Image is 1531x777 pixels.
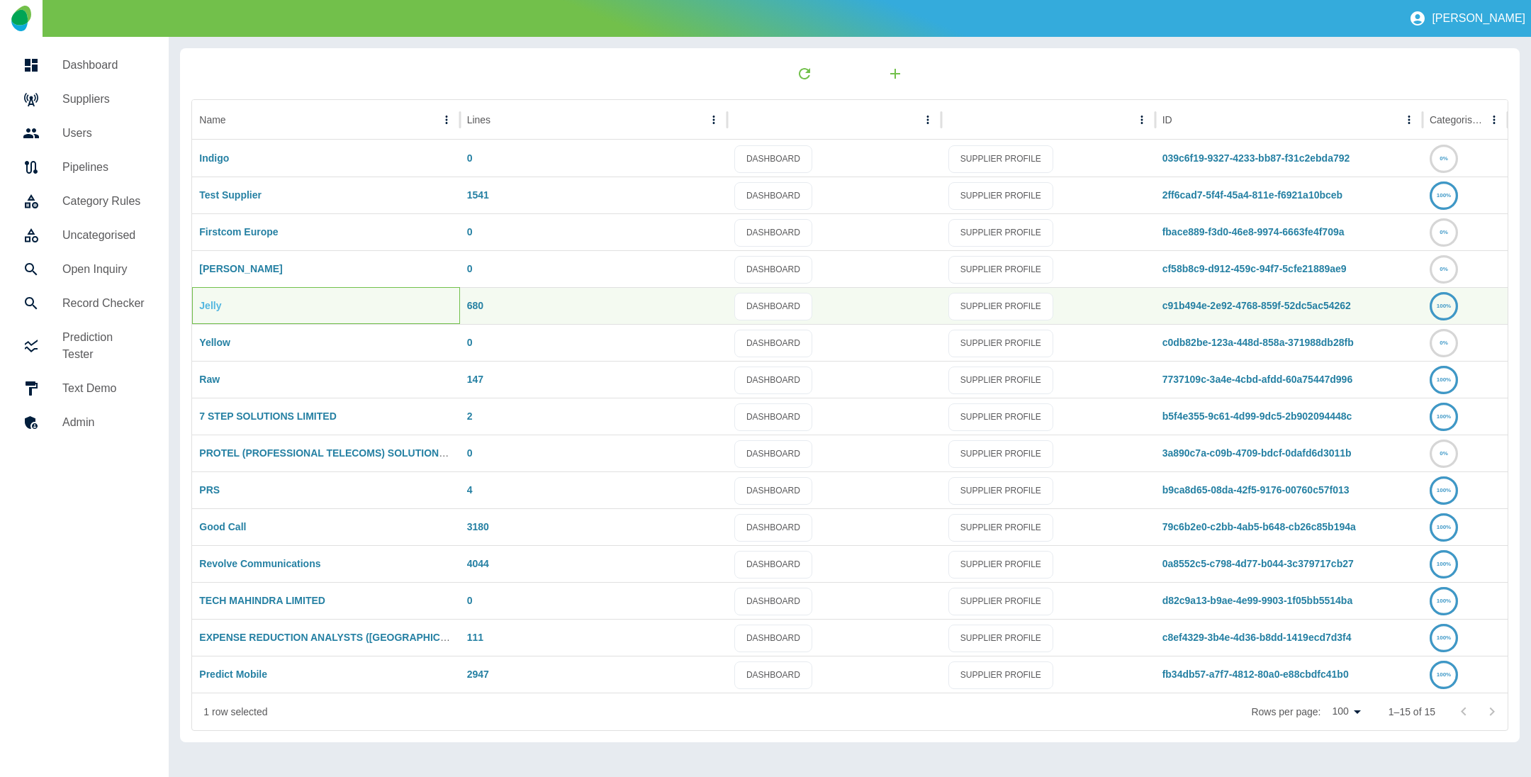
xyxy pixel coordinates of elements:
button: column menu [1132,110,1152,130]
h5: Uncategorised [62,227,146,244]
a: PRS [199,484,220,496]
a: 100% [1430,484,1458,496]
a: 0a8552c5-c798-4d77-b044-3c379717cb27 [1162,558,1354,569]
text: 0% [1440,266,1448,272]
div: Name [199,114,225,125]
text: 100% [1437,376,1451,383]
a: SUPPLIER PROFILE [948,145,1053,173]
a: DASHBOARD [734,588,812,615]
a: DASHBOARD [734,551,812,578]
a: DASHBOARD [734,403,812,431]
h5: Pipelines [62,159,146,176]
a: d82c9a13-b9ae-4e99-9903-1f05bb5514ba [1162,595,1353,606]
a: 2947 [467,669,489,680]
a: Record Checker [11,286,157,320]
div: 1 row selected [203,705,267,719]
div: 100 [1326,701,1365,722]
text: 100% [1437,598,1451,604]
a: 0% [1430,447,1458,459]
a: c8ef4329-3b4e-4d36-b8dd-1419ecd7d3f4 [1162,632,1352,643]
div: Categorised [1430,114,1483,125]
a: DASHBOARD [734,440,812,468]
a: fb34db57-a7f7-4812-80a0-e88cbdfc41b0 [1162,669,1349,680]
a: 111 [467,632,483,643]
a: 100% [1430,189,1458,201]
a: 2 [467,410,473,422]
a: SUPPLIER PROFILE [948,182,1053,210]
text: 0% [1440,450,1448,457]
a: DASHBOARD [734,293,812,320]
a: DASHBOARD [734,219,812,247]
a: 039c6f19-9327-4233-bb87-f31c2ebda792 [1162,152,1350,164]
text: 100% [1437,635,1451,641]
img: Logo [11,6,30,31]
h5: Category Rules [62,193,146,210]
a: Users [11,116,157,150]
button: Name column menu [437,110,456,130]
a: 4 [467,484,473,496]
a: 3a890c7a-c09b-4709-bdcf-0dafd6d3011b [1162,447,1352,459]
a: Good Call [199,521,246,532]
a: PROTEL (PROFESSIONAL TELECOMS) SOLUTIONS LIMITED [199,447,488,459]
a: c91b494e-2e92-4768-859f-52dc5ac54262 [1162,300,1351,311]
a: 0 [467,263,473,274]
div: ID [1162,114,1172,125]
h5: Users [62,125,146,142]
h5: Prediction Tester [62,329,146,363]
a: SUPPLIER PROFILE [948,661,1053,689]
a: 7737109c-3a4e-4cbd-afdd-60a75447d996 [1162,374,1353,385]
a: 0 [467,152,473,164]
a: 100% [1430,632,1458,643]
a: Text Demo [11,371,157,406]
a: Jelly [199,300,221,311]
a: 680 [467,300,483,311]
a: 0% [1430,152,1458,164]
a: SUPPLIER PROFILE [948,551,1053,578]
a: Prediction Tester [11,320,157,371]
a: [PERSON_NAME] [199,263,282,274]
button: [PERSON_NAME] [1403,4,1531,33]
a: SUPPLIER PROFILE [948,440,1053,468]
button: column menu [918,110,938,130]
a: 0% [1430,337,1458,348]
a: Yellow [199,337,230,348]
a: DASHBOARD [734,514,812,542]
a: 0% [1430,263,1458,274]
text: 100% [1437,303,1451,309]
text: 100% [1437,413,1451,420]
h5: Open Inquiry [62,261,146,278]
a: SUPPLIER PROFILE [948,625,1053,652]
text: 100% [1437,487,1451,493]
a: cf58b8c9-d912-459c-94f7-5cfe21889ae9 [1162,263,1347,274]
a: 100% [1430,521,1458,532]
a: 0 [467,337,473,348]
p: 1–15 of 15 [1389,705,1435,719]
a: 0 [467,595,473,606]
a: 0% [1430,226,1458,237]
a: SUPPLIER PROFILE [948,588,1053,615]
text: 100% [1437,192,1451,199]
a: b5f4e355-9c61-4d99-9dc5-2b902094448c [1162,410,1352,422]
h5: Dashboard [62,57,146,74]
a: 100% [1430,558,1458,569]
button: Lines column menu [704,110,724,130]
button: ID column menu [1399,110,1419,130]
a: 100% [1430,410,1458,422]
a: 0 [467,447,473,459]
a: 0 [467,226,473,237]
a: 4044 [467,558,489,569]
h5: Admin [62,414,146,431]
a: 79c6b2e0-c2bb-4ab5-b648-cb26c85b194a [1162,521,1356,532]
a: Suppliers [11,82,157,116]
a: DASHBOARD [734,661,812,689]
a: fbace889-f3d0-46e8-9974-6663fe4f709a [1162,226,1345,237]
a: Firstcom Europe [199,226,278,237]
a: SUPPLIER PROFILE [948,330,1053,357]
div: Lines [467,114,490,125]
a: SUPPLIER PROFILE [948,403,1053,431]
a: b9ca8d65-08da-42f5-9176-00760c57f013 [1162,484,1350,496]
a: Indigo [199,152,229,164]
a: Dashboard [11,48,157,82]
a: SUPPLIER PROFILE [948,514,1053,542]
h5: Text Demo [62,380,146,397]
